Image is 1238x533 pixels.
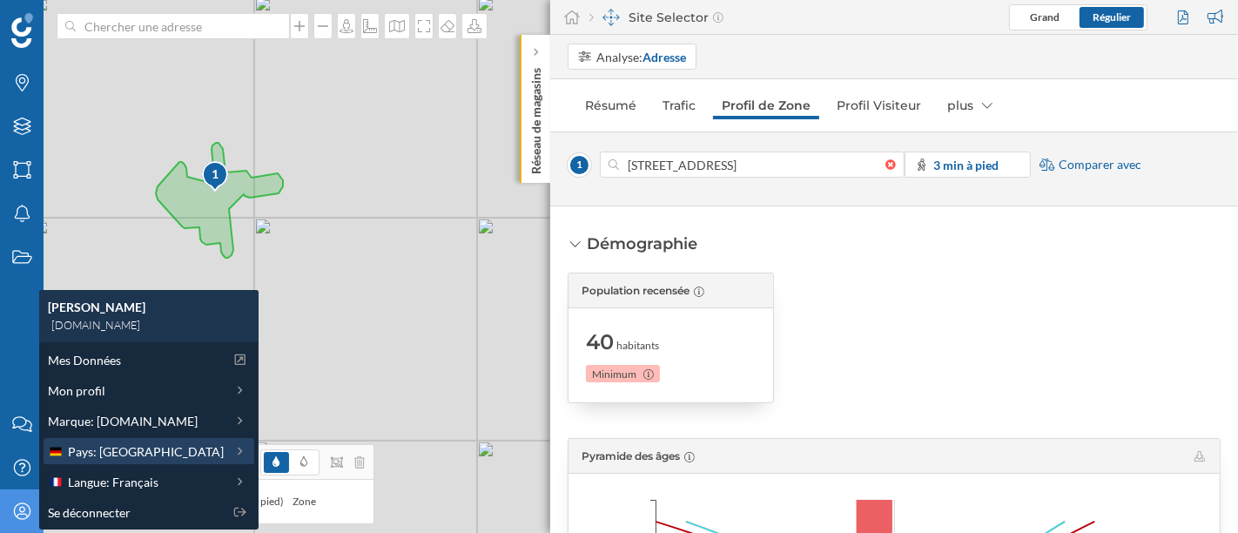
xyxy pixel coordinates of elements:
span: 1 [568,153,591,177]
img: pois-map-marker.svg [201,160,231,194]
a: Résumé [576,91,645,119]
span: 40 [586,328,614,356]
span: Régulier [1093,10,1131,24]
span: Grand [1030,10,1060,24]
span: Minimum [592,367,636,382]
span: Pyramide des âges [582,449,680,462]
span: Mes Données [48,351,121,369]
span: Se déconnecter [48,503,131,522]
span: Assistance [28,12,112,28]
span: Comparer avec [1060,156,1142,173]
img: Logo Geoblink [11,13,33,48]
span: Marque: [DOMAIN_NAME] [48,412,198,430]
a: Trafic [654,91,704,119]
div: Zone 1. [STREET_ADDRESS] (3 min À pied) [293,493,495,510]
div: [DOMAIN_NAME] [48,316,250,334]
div: Démographie [588,233,698,255]
div: Site Selector [589,9,723,26]
div: 1 [201,160,227,192]
span: habitants [616,338,659,354]
div: Analyse: [597,48,687,66]
a: Profil Visiteur [828,91,930,119]
span: Mon profil [48,381,105,400]
img: dashboards-manager.svg [602,9,620,26]
strong: Adresse [643,50,687,64]
span: Pays: [GEOGRAPHIC_DATA] [68,442,224,461]
div: 1 [201,165,230,183]
strong: 3 min à pied [934,158,999,172]
span: Langue: Français [68,473,158,491]
span: Population recensée [582,283,690,299]
a: Profil de Zone [713,91,819,119]
p: Réseau de magasins [528,61,545,174]
div: [PERSON_NAME] [48,299,250,316]
div: plus [939,91,1001,119]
